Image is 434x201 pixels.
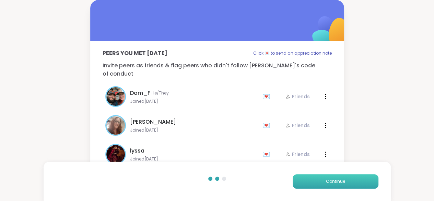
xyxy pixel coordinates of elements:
div: 💌 [262,149,273,160]
img: Dom_F [106,87,125,106]
span: [PERSON_NAME] [130,118,176,126]
button: Continue [293,174,378,189]
span: Continue [326,178,345,185]
p: Peers you met [DATE] [103,49,167,57]
span: Joined [DATE] [130,99,258,104]
p: Invite peers as friends & flag peers who didn't follow [PERSON_NAME]'s code of conduct [103,62,332,78]
div: Friends [285,151,310,158]
div: 💌 [262,91,273,102]
img: dodi [106,116,125,135]
span: He/They [152,90,169,96]
p: Click 💌 to send an appreciation note [253,49,332,57]
img: lyssa [106,145,125,164]
span: Joined [DATE] [130,127,258,133]
span: Joined [DATE] [130,156,258,162]
span: lyssa [130,147,144,155]
div: Friends [285,93,310,100]
span: Dom_F [130,89,150,97]
div: Friends [285,122,310,129]
div: 💌 [262,120,273,131]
